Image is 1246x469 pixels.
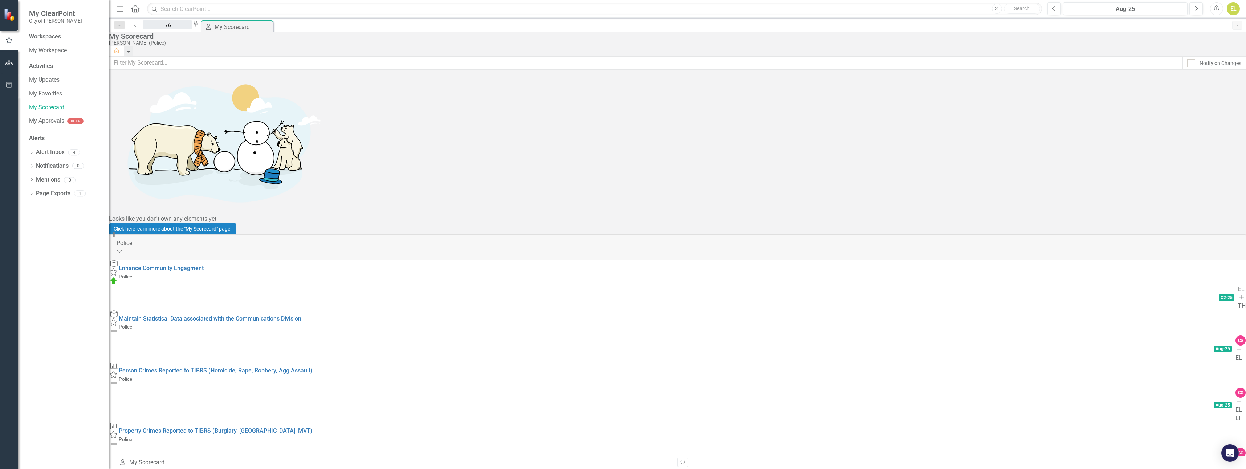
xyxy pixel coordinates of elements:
div: EL [1238,285,1246,294]
div: Open Intercom Messenger [1221,444,1239,462]
input: Filter My Scorecard... [109,56,1183,70]
a: Maintain Statistical Data associated with the Communications Division [119,315,301,322]
button: Aug-25 [1063,2,1188,15]
div: Police Dashboard [149,27,186,36]
img: ClearPoint Strategy [4,8,16,21]
div: Notify on Changes [1200,60,1241,67]
a: My Favorites [29,90,102,98]
input: Search ClearPoint... [147,3,1042,15]
small: Police [119,436,132,442]
div: My Scorecard [215,23,272,32]
div: Looks like you don't own any elements yet. [109,215,1246,223]
a: Notifications [36,162,69,170]
a: Alert Inbox [36,148,65,156]
div: Activities [29,62,102,70]
div: LT [1235,414,1246,423]
span: My ClearPoint [29,9,82,18]
a: Enhance Community Engagment [119,265,204,272]
div: EL [1235,406,1246,414]
div: Aug-25 [1066,5,1185,13]
button: Search [1004,4,1040,14]
span: Q2-25 [1219,294,1234,301]
a: Police Dashboard [143,20,192,29]
div: 0 [72,163,84,169]
div: CG [1235,388,1246,398]
div: 4 [68,149,80,155]
div: 0 [64,177,76,183]
small: Police [119,274,132,280]
div: [PERSON_NAME] (Police) [109,40,1242,46]
small: Police [119,376,132,382]
small: Police [119,324,132,330]
div: My Scorecard [119,458,672,467]
a: Mentions [36,176,60,184]
div: Alerts [29,134,102,143]
a: My Scorecard [29,103,102,112]
div: Workspaces [29,33,61,41]
div: CG [1235,335,1246,346]
div: CG [1235,448,1246,458]
img: Getting started [109,70,327,215]
a: Person Crimes Reported to TIBRS (Homicide, Rape, Robbery, Agg Assault) [119,367,313,374]
span: Aug-25 [1214,346,1232,352]
div: TH [1238,302,1246,310]
div: EL [1235,354,1246,362]
span: Search [1014,5,1030,11]
a: My Workspace [29,46,102,55]
a: My Updates [29,76,102,84]
a: Property Crimes Reported to TIBRS (Burglary, [GEOGRAPHIC_DATA], MVT) [119,427,313,434]
a: My Approvals [29,117,64,125]
div: Police [117,239,1238,248]
a: Page Exports [36,189,70,198]
button: EL [1227,2,1240,15]
a: Click here learn more about the "My Scorecard" page. [109,223,236,234]
small: City of [PERSON_NAME] [29,18,82,24]
div: 1 [74,191,86,197]
div: My Scorecard [109,32,1242,40]
span: Aug-25 [1214,402,1232,408]
div: BETA [67,118,84,124]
